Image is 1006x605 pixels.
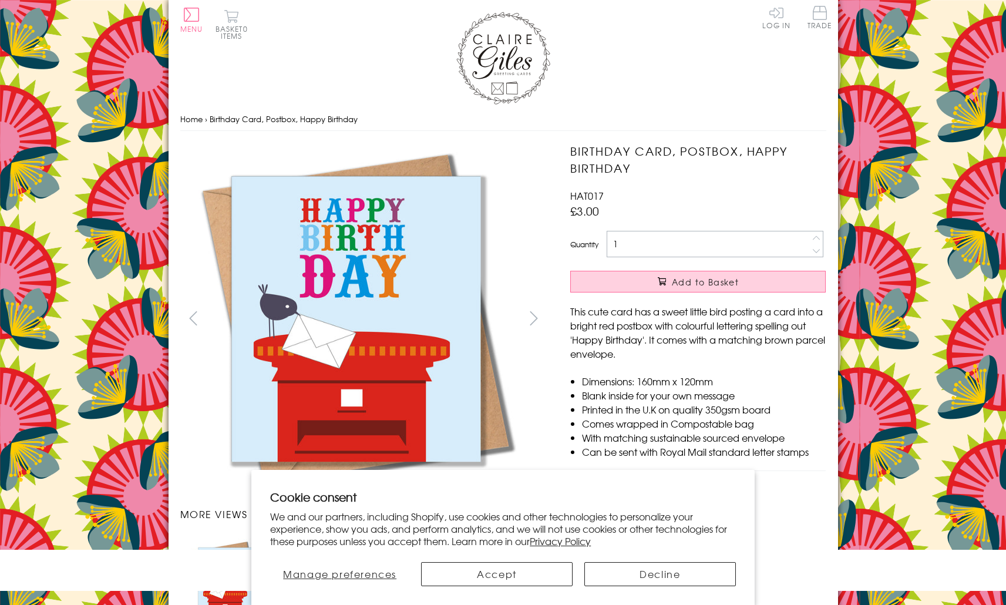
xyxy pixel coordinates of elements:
[582,388,826,402] li: Blank inside for your own message
[180,8,203,32] button: Menu
[570,143,826,177] h1: Birthday Card, Postbox, Happy Birthday
[530,534,591,548] a: Privacy Policy
[582,445,826,459] li: Can be sent with Royal Mail standard letter stamps
[180,113,203,125] a: Home
[808,6,832,29] span: Trade
[421,562,573,586] button: Accept
[270,562,409,586] button: Manage preferences
[216,9,248,39] button: Basket0 items
[570,239,598,250] label: Quantity
[584,562,736,586] button: Decline
[672,276,739,288] span: Add to Basket
[582,416,826,431] li: Comes wrapped in Compostable bag
[570,304,826,361] p: This cute card has a sweet little bird posting a card into a bright red postbox with colourful le...
[570,203,599,219] span: £3.00
[456,12,550,105] img: Claire Giles Greetings Cards
[283,567,396,581] span: Manage preferences
[762,6,790,29] a: Log In
[205,113,207,125] span: ›
[520,305,547,331] button: next
[180,305,207,331] button: prev
[180,143,533,495] img: Birthday Card, Postbox, Happy Birthday
[582,431,826,445] li: With matching sustainable sourced envelope
[180,107,826,132] nav: breadcrumbs
[180,507,547,521] h3: More views
[180,23,203,34] span: Menu
[570,189,604,203] span: HAT017
[210,113,358,125] span: Birthday Card, Postbox, Happy Birthday
[582,402,826,416] li: Printed in the U.K on quality 350gsm board
[582,374,826,388] li: Dimensions: 160mm x 120mm
[270,489,736,505] h2: Cookie consent
[221,23,248,41] span: 0 items
[570,271,826,293] button: Add to Basket
[808,6,832,31] a: Trade
[270,510,736,547] p: We and our partners, including Shopify, use cookies and other technologies to personalize your ex...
